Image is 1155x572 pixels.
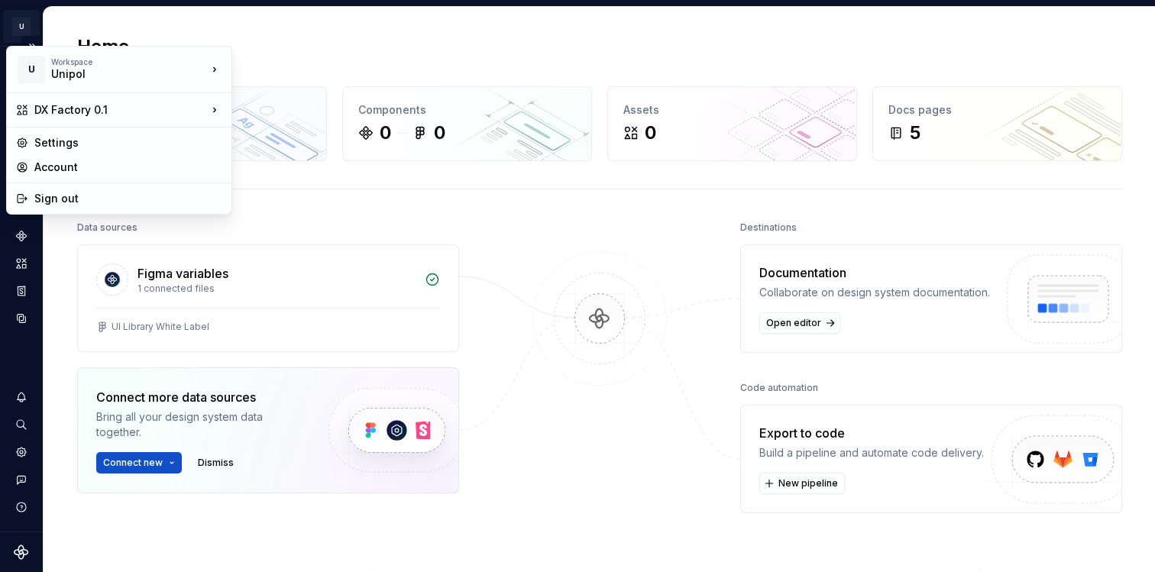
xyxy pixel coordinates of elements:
[51,66,181,82] div: Unipol
[34,135,222,150] div: Settings
[34,102,207,118] div: DX Factory 0.1
[51,57,207,66] div: Workspace
[18,56,45,83] div: U
[34,191,222,206] div: Sign out
[34,160,222,175] div: Account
